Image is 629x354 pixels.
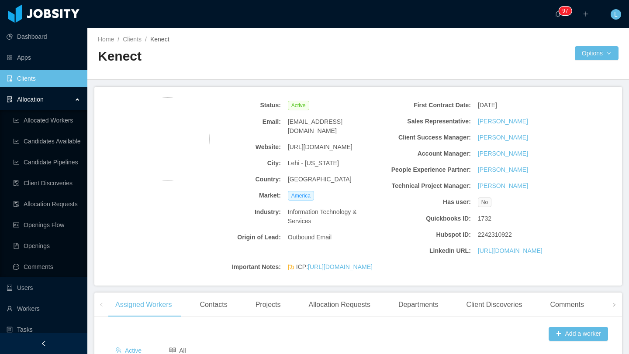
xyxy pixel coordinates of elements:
[478,246,543,255] a: [URL][DOMAIN_NAME]
[193,159,281,168] b: City:
[145,36,147,43] span: /
[7,49,80,66] a: icon: appstoreApps
[288,264,294,273] span: flag
[459,293,529,317] div: Client Discoveries
[13,216,80,234] a: icon: idcardOpenings Flow
[13,112,80,129] a: icon: line-chartAllocated Workers
[478,181,528,191] a: [PERSON_NAME]
[17,96,44,103] span: Allocation
[296,262,373,272] span: ICP:
[123,36,142,43] a: Clients
[288,159,339,168] span: Lehi - [US_STATE]
[13,258,80,276] a: icon: messageComments
[575,46,619,60] button: Optionsicon: down
[288,191,314,201] span: America
[98,36,114,43] a: Home
[193,143,281,152] b: Website:
[383,246,471,255] b: LinkedIn URL:
[288,208,376,226] span: Information Technology & Services
[288,101,309,110] span: Active
[7,321,80,338] a: icon: profileTasks
[478,133,528,142] a: [PERSON_NAME]
[478,197,491,207] span: No
[383,133,471,142] b: Client Success Manager:
[383,197,471,207] b: Has user:
[118,36,119,43] span: /
[612,303,616,307] i: icon: right
[288,117,376,136] span: [EMAIL_ADDRESS][DOMAIN_NAME]
[7,300,80,317] a: icon: userWorkers
[383,165,471,174] b: People Experience Partner:
[193,293,235,317] div: Contacts
[13,174,80,192] a: icon: file-searchClient Discoveries
[7,70,80,87] a: icon: auditClients
[126,97,210,181] img: 9773fb70-1916-11e9-bbf8-fb86f6de0223_5e629b9ab81b1-400w.png
[383,181,471,191] b: Technical Project Manager:
[383,117,471,126] b: Sales Representative:
[474,97,570,113] div: [DATE]
[13,133,80,150] a: icon: line-chartCandidates Available
[478,230,512,239] span: 2242310922
[565,7,568,15] p: 7
[288,143,353,152] span: [URL][DOMAIN_NAME]
[115,347,142,354] span: Active
[478,214,491,223] span: 1732
[478,165,528,174] a: [PERSON_NAME]
[543,293,591,317] div: Comments
[383,214,471,223] b: Quickbooks ID:
[99,303,104,307] i: icon: left
[614,9,618,20] span: L
[7,279,80,296] a: icon: robotUsers
[559,7,571,15] sup: 97
[193,175,281,184] b: Country:
[555,11,561,17] i: icon: bell
[383,149,471,158] b: Account Manager:
[193,191,281,200] b: Market:
[169,347,176,353] i: icon: read
[249,293,288,317] div: Projects
[169,347,186,354] span: All
[288,175,352,184] span: [GEOGRAPHIC_DATA]
[115,347,121,353] i: icon: team
[108,293,179,317] div: Assigned Workers
[478,149,528,158] a: [PERSON_NAME]
[478,117,528,126] a: [PERSON_NAME]
[583,11,589,17] i: icon: plus
[193,101,281,110] b: Status:
[13,195,80,213] a: icon: file-doneAllocation Requests
[562,7,565,15] p: 9
[301,293,377,317] div: Allocation Requests
[150,36,169,43] span: Kenect
[383,101,471,110] b: First Contract Date:
[193,208,281,217] b: Industry:
[98,48,358,65] h2: Kenect
[13,153,80,171] a: icon: line-chartCandidate Pipelines
[308,263,373,270] a: [URL][DOMAIN_NAME]
[193,262,281,272] b: Important Notes:
[7,96,13,102] i: icon: solution
[383,230,471,239] b: Hubspot ID:
[7,28,80,45] a: icon: pie-chartDashboard
[549,327,608,341] button: icon: plusAdd a worker
[193,233,281,242] b: Origin of Lead:
[13,237,80,255] a: icon: file-textOpenings
[391,293,446,317] div: Departments
[193,117,281,126] b: Email:
[288,233,332,242] span: Outbound Email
